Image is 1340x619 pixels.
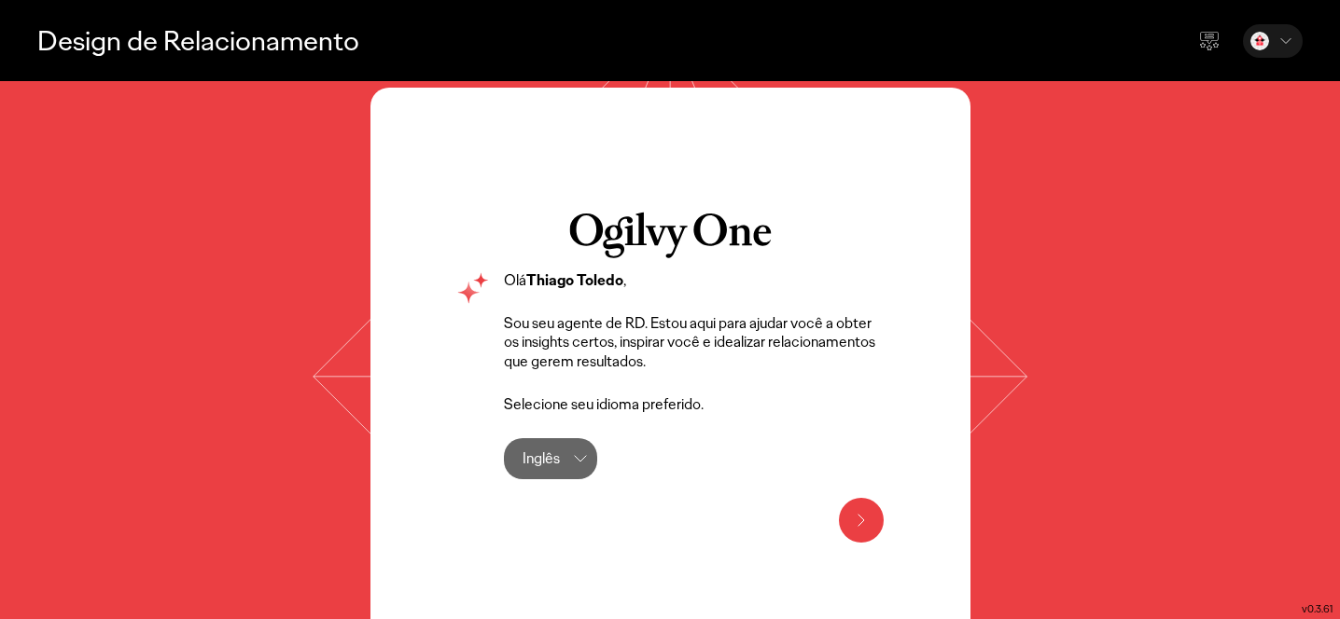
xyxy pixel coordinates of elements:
[1187,19,1232,63] div: Enviar feedback
[526,270,623,290] font: Thiago Toledo
[504,270,526,290] font: Olá
[1250,32,1269,50] img: Thiago Toledo
[504,313,875,372] font: Sou seu agente de RD. Estou aqui para ajudar você a obter os insights certos, inspirar você e ide...
[37,22,359,59] font: Design de Relacionamento
[623,270,626,290] font: ,
[504,394,704,414] font: Selecione seu idioma preferido.
[523,448,560,468] font: Inglês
